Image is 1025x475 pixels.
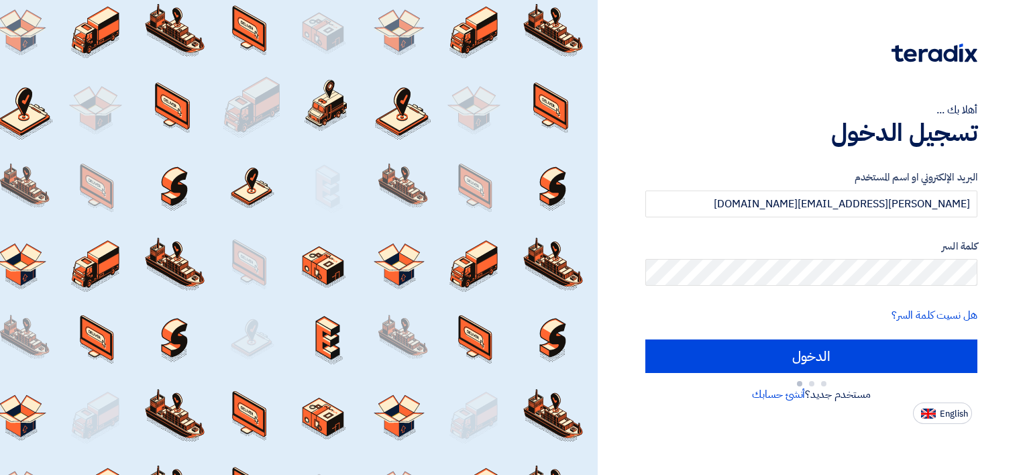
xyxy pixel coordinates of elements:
label: كلمة السر [645,239,977,254]
img: Teradix logo [892,44,977,62]
input: أدخل بريد العمل الإلكتروني او اسم المستخدم الخاص بك ... [645,191,977,217]
div: مستخدم جديد؟ [645,386,977,403]
div: أهلا بك ... [645,102,977,118]
img: en-US.png [921,409,936,419]
button: English [913,403,972,424]
h1: تسجيل الدخول [645,118,977,148]
label: البريد الإلكتروني او اسم المستخدم [645,170,977,185]
input: الدخول [645,339,977,373]
a: أنشئ حسابك [752,386,805,403]
a: هل نسيت كلمة السر؟ [892,307,977,323]
span: English [940,409,968,419]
